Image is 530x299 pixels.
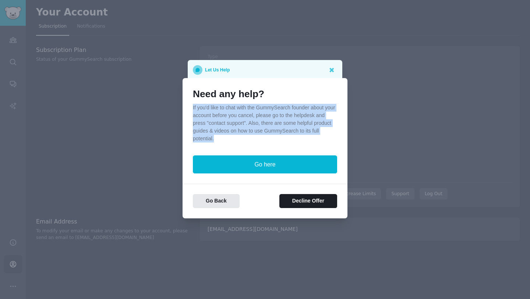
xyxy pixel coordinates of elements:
button: Decline Offer [279,194,337,208]
p: If you'd like to chat with the GummySearch founder about your account before you cancel, please g... [193,104,337,143]
button: Go Back [193,194,240,208]
h1: Need any help? [193,88,337,100]
p: Let Us Help [205,65,230,75]
button: Go here [193,155,337,173]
